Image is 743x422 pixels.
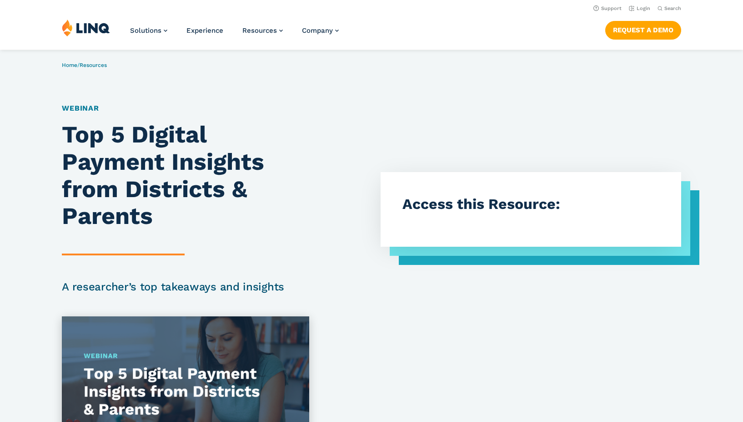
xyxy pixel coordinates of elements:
[664,5,681,11] span: Search
[62,62,107,68] span: /
[62,19,110,36] img: LINQ | K‑12 Software
[593,5,622,11] a: Support
[62,104,99,112] a: Webinar
[130,26,167,35] a: Solutions
[242,26,283,35] a: Resources
[658,5,681,12] button: Open Search Bar
[80,62,107,68] a: Resources
[302,26,333,35] span: Company
[302,26,339,35] a: Company
[629,5,650,11] a: Login
[130,26,161,35] span: Solutions
[242,26,277,35] span: Resources
[186,26,223,35] a: Experience
[605,19,681,39] nav: Button Navigation
[62,279,309,295] h2: A researcher’s top takeaways and insights
[402,194,659,214] h3: Access this Resource:
[605,21,681,39] a: Request a Demo
[130,19,339,49] nav: Primary Navigation
[62,121,309,230] h1: Top 5 Digital Payment Insights from Districts & Parents
[62,62,77,68] a: Home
